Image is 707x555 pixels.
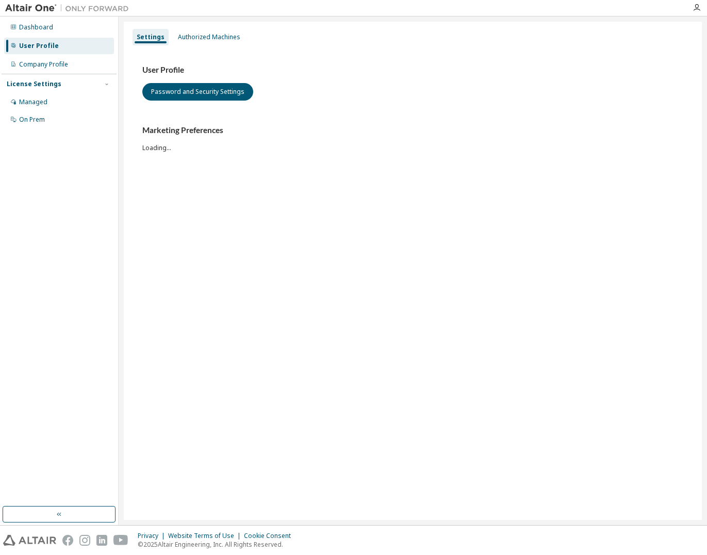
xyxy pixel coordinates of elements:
[62,535,73,546] img: facebook.svg
[142,83,253,101] button: Password and Security Settings
[142,65,683,75] h3: User Profile
[142,125,683,136] h3: Marketing Preferences
[168,532,244,540] div: Website Terms of Use
[178,33,240,41] div: Authorized Machines
[138,540,297,549] p: © 2025 Altair Engineering, Inc. All Rights Reserved.
[96,535,107,546] img: linkedin.svg
[19,116,45,124] div: On Prem
[19,42,59,50] div: User Profile
[113,535,128,546] img: youtube.svg
[7,80,61,88] div: License Settings
[19,98,47,106] div: Managed
[5,3,134,13] img: Altair One
[19,23,53,31] div: Dashboard
[138,532,168,540] div: Privacy
[244,532,297,540] div: Cookie Consent
[19,60,68,69] div: Company Profile
[142,125,683,152] div: Loading...
[3,535,56,546] img: altair_logo.svg
[79,535,90,546] img: instagram.svg
[137,33,165,41] div: Settings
